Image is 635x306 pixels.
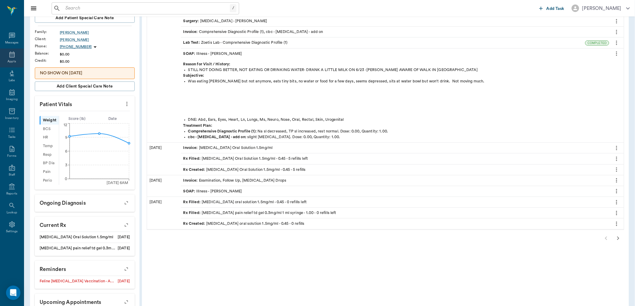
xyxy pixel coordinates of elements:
div: [MEDICAL_DATA] pain relief td gel 0.3mg/ml 1 ml syringe [40,245,115,251]
p: Patient Vitals [35,96,135,111]
tspan: 6 [65,150,67,153]
div: Zoetis Lab - Comprehensive Diagnostic Profile (1) [183,40,288,46]
div: [MEDICAL_DATA] pain relief td gel 0.3mg/ml 1 ml syringe - 1.00 - 0 refills left [183,210,336,216]
strong: cbc - [MEDICAL_DATA] - add on : [188,135,247,139]
button: more [612,27,621,37]
span: SOAP : [183,189,197,194]
span: . [339,135,340,139]
p: NO SHOW ON [DATE] [40,70,130,76]
span: Add patient Special Care Note [56,15,114,21]
div: Reports [6,192,17,196]
span: Lab Test : [183,40,201,46]
button: more [612,219,621,229]
strong: Treatment Plan: [183,124,212,127]
button: Close drawer [28,2,40,14]
div: [MEDICAL_DATA] Oral Solution 1.5mg/ml - 0.45 - 5 refills left [183,156,308,162]
strong: Subjective: [183,74,204,77]
div: / [230,4,236,12]
div: Illness - [PERSON_NAME] [183,51,242,57]
div: [DATE] [147,175,181,197]
p: Ongoing diagnosis [35,195,135,209]
span: Add client Special Care Note [57,83,113,90]
span: SOAP : [183,51,197,57]
span: slight [MEDICAL_DATA]. [247,135,292,139]
div: Tasks [8,135,16,139]
p: [PHONE_NUMBER] [60,44,92,49]
button: more [612,175,621,186]
p: Reminders [35,261,135,276]
span: . [387,129,388,133]
span: Invoice : [183,145,199,151]
div: Dose: 0.00, Quantity: 1.00 [188,129,621,134]
tspan: 0 [65,177,67,181]
div: [DATE] [147,143,181,175]
div: [DATE] [118,278,130,284]
span: Invoice : [183,29,199,35]
div: Examination, Follow Up, [MEDICAL_DATA] Drops [183,178,287,183]
div: [DATE] [118,245,130,251]
div: Balance : [35,51,60,56]
div: HR [40,133,59,142]
strong: Reason for Visit / History: [183,62,230,66]
div: STILL NOT DOING BETTER, NOT EATING OR DRINKING WATER- DRANK A LITTLE MILK ON 6/23 -[PERSON_NAME] ... [188,67,621,73]
div: $0.00 [60,52,135,57]
div: [MEDICAL_DATA] oral solution 1.5mg/ml - 0.45 - 0 refills left [183,199,307,205]
div: [MEDICAL_DATA] oral solution 1.5mg/ml - 0.45 - 0 refills [183,221,305,227]
div: Perio [40,176,59,185]
button: Add client Special Care Note [35,82,135,91]
div: [MEDICAL_DATA] Oral Solution 1.5mg/ml [40,234,113,240]
div: Labs [9,78,15,83]
span: Na sl decreased, TP sl increased, rest normal. [257,129,340,133]
button: more [612,197,621,207]
button: more [612,38,621,48]
tspan: 3 [65,163,67,167]
a: [PERSON_NAME] [60,30,135,35]
button: more [612,154,621,164]
div: Comprehensive Diagnostic Profile (1), cbc - [MEDICAL_DATA] - add on [183,29,323,35]
button: Add Task [537,3,567,14]
button: more [122,99,132,109]
button: more [612,208,621,218]
div: Client : [35,36,60,42]
button: more [612,165,621,175]
p: Current Rx [35,217,135,232]
div: $0.00 [60,59,135,64]
div: Feline [MEDICAL_DATA] Vaccination - Annual [40,278,115,284]
div: BCS [40,125,59,133]
div: Settings [6,229,18,234]
div: [MEDICAL_DATA] Oral Solution 1.5mg/ml - 0.45 - 5 refills [183,167,306,173]
div: COMPLETED [585,40,609,46]
div: Phone : [35,43,60,49]
tspan: 12 [64,123,67,127]
div: [DATE] [147,197,181,229]
div: [MEDICAL_DATA] - [PERSON_NAME] [183,18,267,24]
button: more [612,186,621,196]
div: Open Intercom Messenger [6,286,20,300]
div: Score ( lb ) [59,116,95,122]
div: Appts [8,59,16,64]
div: Credit : [35,58,60,63]
button: Add patient Special Care Note [35,13,135,23]
div: Lookup [7,210,17,215]
a: [PERSON_NAME] [60,37,135,43]
span: Rx Filled : [183,210,202,216]
button: more [612,49,621,59]
div: DNE: Abd, Ears, Eyes, Heart, Ln, Lungs, Ms, Neuro, Nose, Oral, Rectal, Skin, Urogenital [188,117,621,123]
strong: Comprehensive Diagnostic Profile (1) : [188,129,257,133]
span: COMPLETED [585,41,609,45]
div: Dose: 0.00, Quantity: 1.00 [188,134,621,140]
div: Resp [40,150,59,159]
tspan: 9 [65,135,67,139]
div: Imaging [6,97,18,102]
div: Inventory [5,116,19,120]
span: Rx Filled : [183,199,202,205]
span: Rx Created : [183,221,206,227]
p: Was eating [PERSON_NAME] but not anymore, eats tiny bits, no water or food for a few days, seems ... [188,79,621,84]
div: [PERSON_NAME] [582,5,621,12]
button: more [612,143,621,153]
span: Surgery : [183,18,200,24]
button: more [612,16,621,26]
div: [DATE] [118,234,130,240]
